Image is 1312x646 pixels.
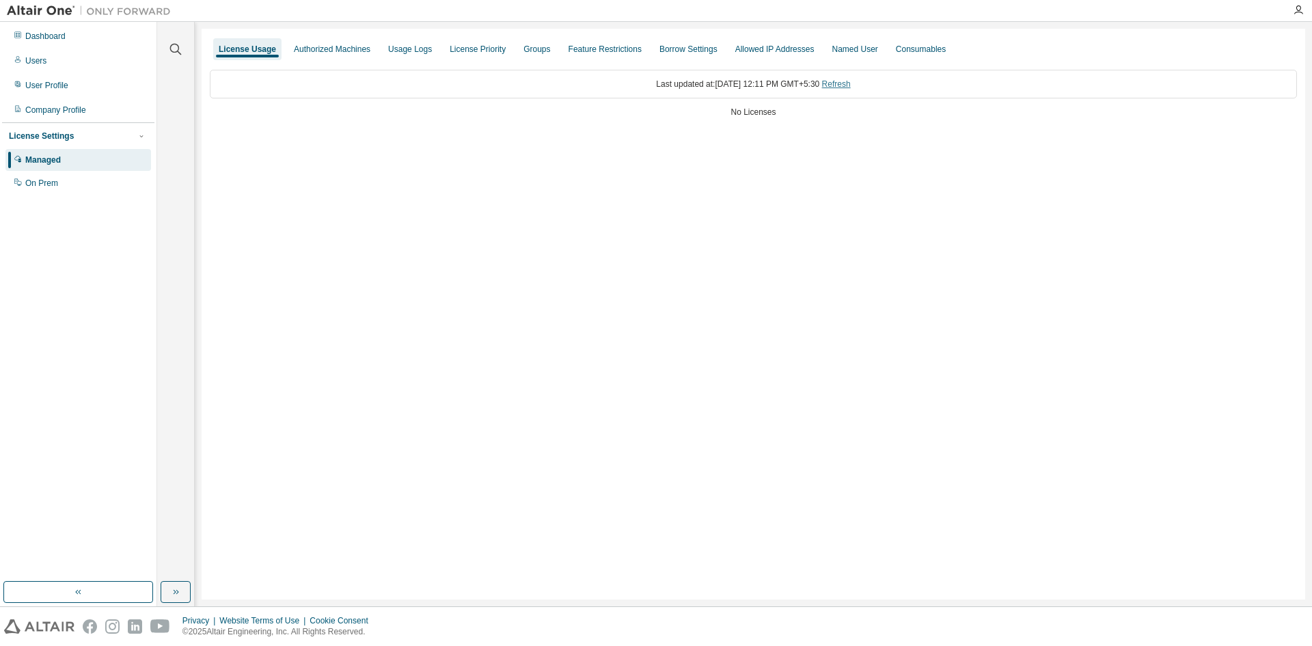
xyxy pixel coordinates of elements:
[450,44,506,55] div: License Priority
[25,31,66,42] div: Dashboard
[25,55,46,66] div: Users
[210,70,1297,98] div: Last updated at: [DATE] 12:11 PM GMT+5:30
[659,44,717,55] div: Borrow Settings
[25,105,86,116] div: Company Profile
[210,107,1297,118] div: No Licenses
[832,44,877,55] div: Named User
[294,44,370,55] div: Authorized Machines
[105,619,120,634] img: instagram.svg
[822,79,851,89] a: Refresh
[150,619,170,634] img: youtube.svg
[83,619,97,634] img: facebook.svg
[182,626,377,638] p: © 2025 Altair Engineering, Inc. All Rights Reserved.
[25,80,68,91] div: User Profile
[896,44,946,55] div: Consumables
[7,4,178,18] img: Altair One
[128,619,142,634] img: linkedin.svg
[523,44,550,55] div: Groups
[388,44,432,55] div: Usage Logs
[735,44,815,55] div: Allowed IP Addresses
[569,44,642,55] div: Feature Restrictions
[310,615,376,626] div: Cookie Consent
[4,619,74,634] img: altair_logo.svg
[25,154,61,165] div: Managed
[9,131,74,142] div: License Settings
[219,44,276,55] div: License Usage
[25,178,58,189] div: On Prem
[182,615,219,626] div: Privacy
[219,615,310,626] div: Website Terms of Use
